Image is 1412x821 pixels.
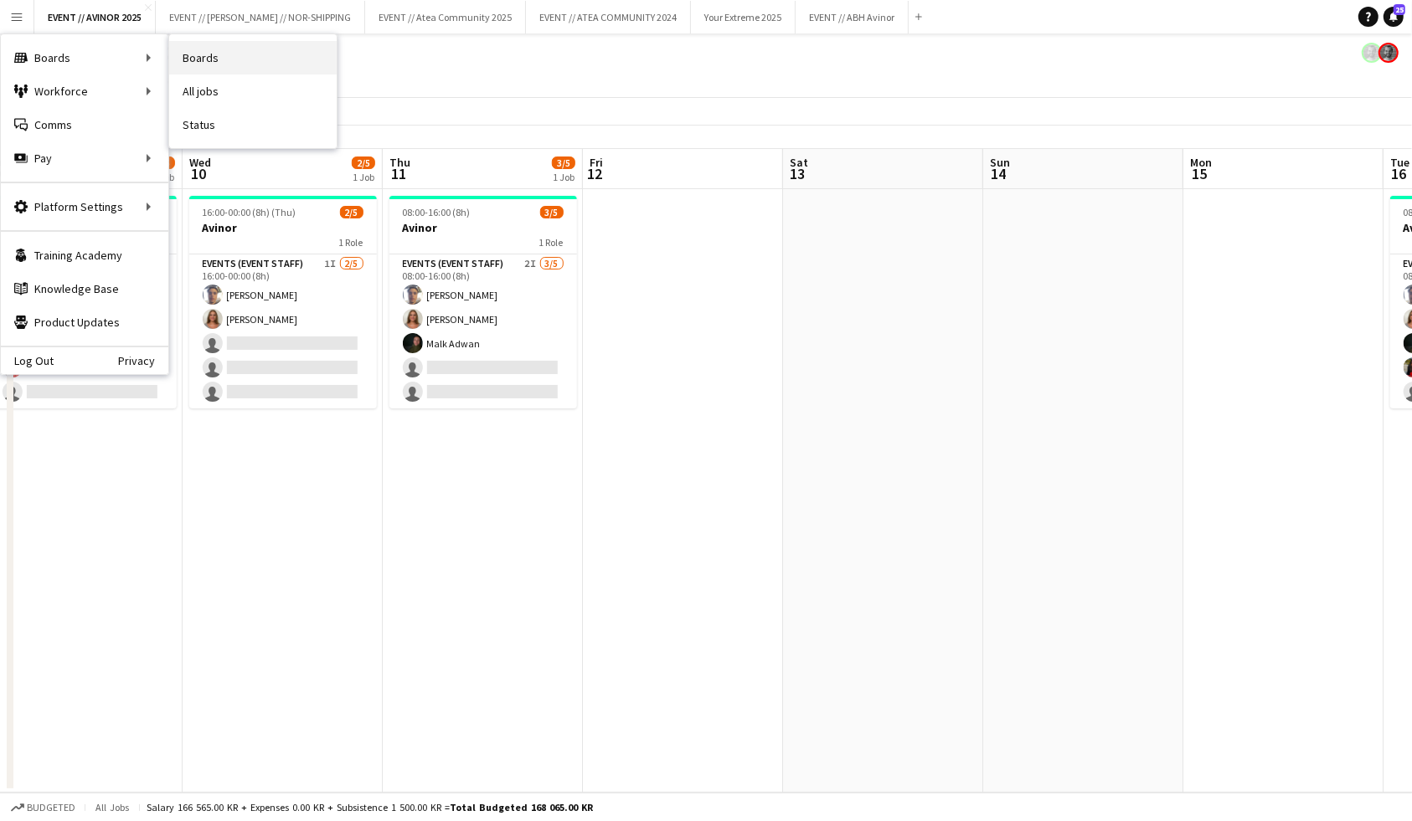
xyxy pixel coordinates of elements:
span: Mon [1190,155,1212,170]
span: 12 [587,164,603,183]
a: Boards [169,41,337,74]
h3: Avinor [189,220,377,235]
span: 2/5 [352,157,375,169]
div: Platform Settings [1,190,168,223]
h3: Avinor [389,220,577,235]
div: Workforce [1,74,168,108]
span: 14 [987,164,1010,183]
a: All jobs [169,74,337,108]
span: 25 [1394,4,1405,15]
span: 16:00-00:00 (8h) (Thu) [203,206,296,218]
span: Wed [189,155,211,170]
span: Total Budgeted 168 065.00 KR [450,801,593,813]
span: Tue [1390,155,1409,170]
span: Sat [790,155,808,170]
button: EVENT // [PERSON_NAME] // NOR-SHIPPING [156,1,365,33]
span: 10 [187,164,211,183]
app-job-card: 16:00-00:00 (8h) (Thu)2/5Avinor1 RoleEvents (Event Staff)1I2/516:00-00:00 (8h)[PERSON_NAME][PERSO... [189,196,377,408]
a: 25 [1384,7,1404,27]
a: Log Out [1,354,54,367]
span: 2/5 [340,206,363,218]
span: All jobs [92,801,132,813]
app-job-card: 08:00-16:00 (8h)3/5Avinor1 RoleEvents (Event Staff)2I3/508:00-16:00 (8h)[PERSON_NAME][PERSON_NAME... [389,196,577,408]
div: Salary 166 565.00 KR + Expenses 0.00 KR + Subsistence 1 500.00 KR = [147,801,593,813]
button: EVENT // ABH Avinor [796,1,909,33]
span: 13 [787,164,808,183]
span: 15 [1188,164,1212,183]
button: EVENT // ATEA COMMUNITY 2024 [526,1,691,33]
button: EVENT // Atea Community 2025 [365,1,526,33]
span: 16 [1388,164,1409,183]
span: Sun [990,155,1010,170]
a: Training Academy [1,239,168,272]
button: Budgeted [8,798,78,817]
span: 08:00-16:00 (8h) [403,206,471,218]
span: Fri [590,155,603,170]
span: 11 [387,164,410,183]
div: 1 Job [553,171,575,183]
div: Boards [1,41,168,74]
span: 1 Role [339,236,363,249]
button: Your Extreme 2025 [691,1,796,33]
app-card-role: Events (Event Staff)2I3/508:00-16:00 (8h)[PERSON_NAME][PERSON_NAME]Malk Adwan [389,254,577,408]
app-user-avatar: Tarjei Tuv [1379,43,1399,63]
span: 3/5 [552,157,575,169]
button: EVENT // AVINOR 2025 [34,1,156,33]
app-card-role: Events (Event Staff)1I2/516:00-00:00 (8h)[PERSON_NAME][PERSON_NAME] [189,254,377,408]
span: 3/5 [540,206,564,218]
app-user-avatar: Tarjei Tuv [1362,43,1382,63]
a: Status [169,108,337,141]
div: Pay [1,141,168,175]
span: Budgeted [27,802,75,813]
a: Knowledge Base [1,272,168,305]
a: Comms [1,108,168,141]
span: Thu [389,155,410,170]
span: 1 Role [539,236,564,249]
div: 1 Job [353,171,374,183]
a: Product Updates [1,305,168,339]
a: Privacy [118,354,168,367]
